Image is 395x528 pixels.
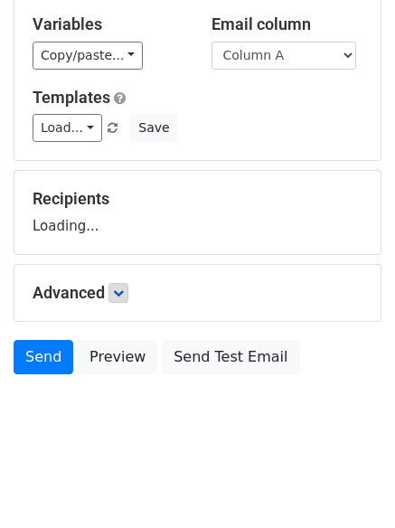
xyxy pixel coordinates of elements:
[78,340,157,374] a: Preview
[33,42,143,70] a: Copy/paste...
[33,283,362,303] h5: Advanced
[33,114,102,142] a: Load...
[33,189,362,236] div: Loading...
[130,114,177,142] button: Save
[33,14,184,34] h5: Variables
[305,441,395,528] iframe: Chat Widget
[212,14,363,34] h5: Email column
[162,340,299,374] a: Send Test Email
[33,88,110,107] a: Templates
[33,189,362,209] h5: Recipients
[14,340,73,374] a: Send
